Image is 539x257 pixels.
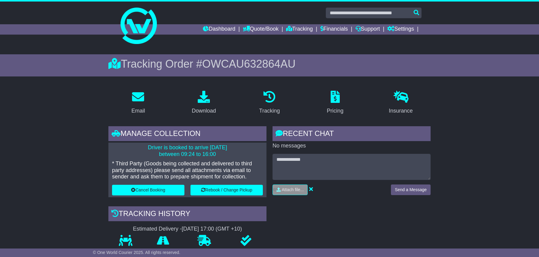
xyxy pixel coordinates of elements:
[273,126,431,143] div: RECENT CHAT
[190,185,263,195] button: Rebook / Change Pickup
[323,89,347,117] a: Pricing
[108,206,266,223] div: Tracking history
[387,24,414,35] a: Settings
[182,226,242,232] div: [DATE] 17:00 (GMT +10)
[188,89,220,117] a: Download
[286,24,313,35] a: Tracking
[202,58,296,70] span: OWCAU632864AU
[108,226,266,232] div: Estimated Delivery -
[389,107,413,115] div: Insurance
[112,185,184,195] button: Cancel Booking
[112,144,263,157] p: Driver is booked to arrive [DATE] between 09:24 to 16:00
[385,89,417,117] a: Insurance
[255,89,284,117] a: Tracking
[273,143,431,149] p: No messages
[243,24,279,35] a: Quote/Book
[127,89,149,117] a: Email
[320,24,348,35] a: Financials
[93,250,180,255] span: © One World Courier 2025. All rights reserved.
[108,57,431,70] div: Tracking Order #
[327,107,343,115] div: Pricing
[203,24,235,35] a: Dashboard
[112,161,263,180] p: * Third Party (Goods being collected and delivered to third party addresses) please send all atta...
[192,107,216,115] div: Download
[131,107,145,115] div: Email
[108,126,266,143] div: Manage collection
[355,24,380,35] a: Support
[391,184,431,195] button: Send a Message
[259,107,280,115] div: Tracking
